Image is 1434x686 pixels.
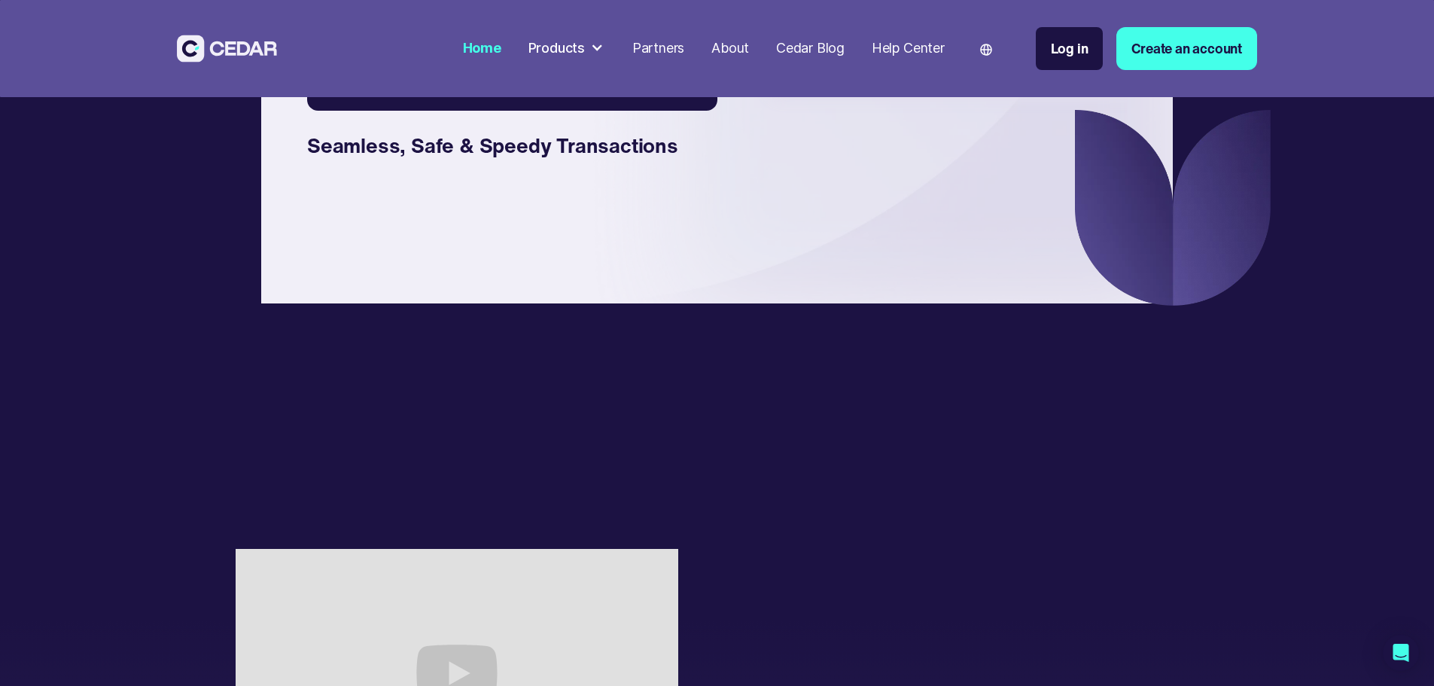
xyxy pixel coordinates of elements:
[865,31,951,66] a: Help Center
[705,31,756,66] a: About
[711,38,749,59] div: About
[632,38,684,59] div: Partners
[1051,38,1088,59] div: Log in
[872,38,945,59] div: Help Center
[522,32,612,66] div: Products
[528,38,585,59] div: Products
[456,31,508,66] a: Home
[1116,27,1257,70] a: Create an account
[980,44,992,56] img: world icon
[307,130,697,160] div: Seamless, Safe & Speedy Transactions
[769,31,851,66] a: Cedar Blog
[626,31,691,66] a: Partners
[1036,27,1104,70] a: Log in
[1383,635,1419,671] div: Open Intercom Messenger
[776,38,845,59] div: Cedar Blog
[463,38,501,59] div: Home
